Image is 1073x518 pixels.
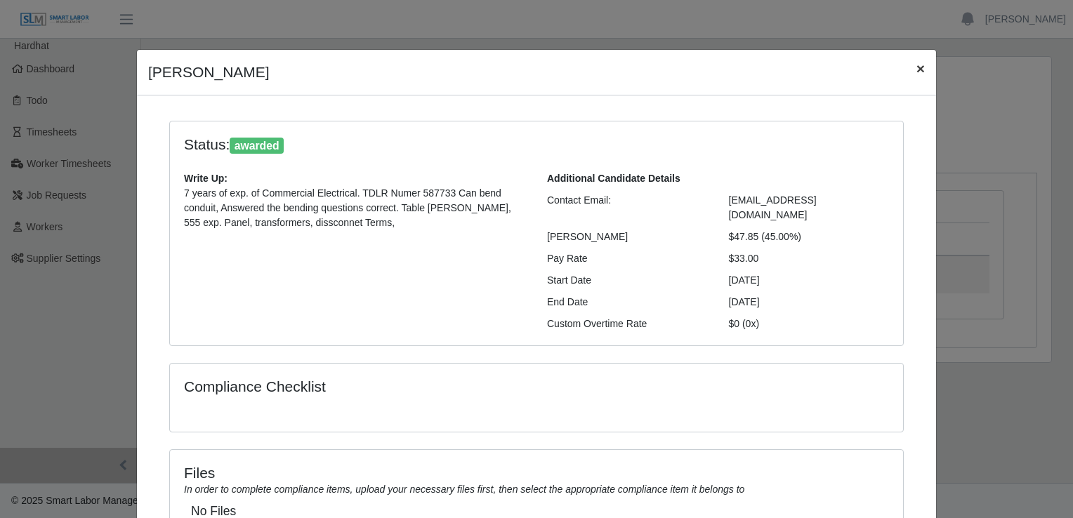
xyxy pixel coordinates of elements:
span: [DATE] [729,296,760,307]
div: Start Date [536,273,718,288]
div: End Date [536,295,718,310]
h4: Compliance Checklist [184,378,647,395]
div: $47.85 (45.00%) [718,230,900,244]
div: Custom Overtime Rate [536,317,718,331]
b: Additional Candidate Details [547,173,680,184]
h4: Files [184,464,889,482]
button: Close [905,50,936,87]
span: $0 (0x) [729,318,760,329]
div: [PERSON_NAME] [536,230,718,244]
div: $33.00 [718,251,900,266]
span: × [916,60,925,77]
h4: [PERSON_NAME] [148,61,270,84]
div: Pay Rate [536,251,718,266]
div: [DATE] [718,273,900,288]
div: Contact Email: [536,193,718,223]
span: awarded [230,138,284,154]
h4: Status: [184,135,708,154]
span: [EMAIL_ADDRESS][DOMAIN_NAME] [729,194,817,220]
b: Write Up: [184,173,228,184]
p: 7 years of exp. of Commercial Electrical. TDLR Numer 587733 Can bend conduit, Answered the bendin... [184,186,526,230]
